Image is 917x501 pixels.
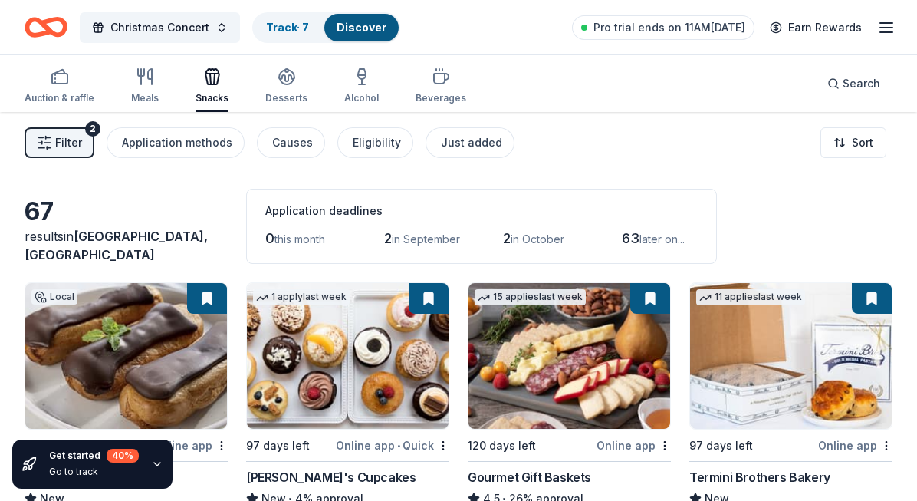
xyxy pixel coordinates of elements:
span: 2 [503,230,511,246]
div: 1 apply last week [253,289,350,305]
button: Filter2 [25,127,94,158]
div: 67 [25,196,228,227]
a: Discover [337,21,386,34]
div: Online app Quick [336,436,449,455]
span: Christmas Concert [110,18,209,37]
div: Beverages [416,92,466,104]
span: in October [511,232,564,246]
div: Desserts [265,92,307,104]
span: 2 [384,230,392,246]
button: Just added [426,127,514,158]
span: Search [843,74,880,93]
button: Desserts [265,61,307,112]
div: Online app [597,436,671,455]
div: Snacks [196,92,228,104]
button: Track· 7Discover [252,12,400,43]
button: Eligibility [337,127,413,158]
img: Image for King Kullen [25,283,227,429]
span: later on... [639,232,685,246]
div: Application methods [122,133,232,152]
span: in September [392,232,460,246]
div: 15 applies last week [475,289,586,305]
a: Home [25,9,67,45]
div: results [25,227,228,264]
div: Just added [441,133,502,152]
span: this month [274,232,325,246]
div: Causes [272,133,313,152]
span: in [25,229,208,262]
span: Pro trial ends on 11AM[DATE] [593,18,745,37]
button: Causes [257,127,325,158]
img: Image for Gourmet Gift Baskets [468,283,670,429]
div: Local [31,289,77,305]
a: Earn Rewards [761,14,871,41]
div: 120 days left [468,437,536,455]
button: Sort [820,127,886,158]
div: Get started [49,449,139,463]
span: Sort [852,133,873,152]
div: Auction & raffle [25,92,94,104]
div: Gourmet Gift Baskets [468,468,591,486]
div: [PERSON_NAME]'s Cupcakes [246,468,416,486]
div: Online app [818,436,892,455]
span: 0 [265,230,274,246]
div: Alcohol [344,92,379,104]
button: Snacks [196,61,228,112]
span: Filter [55,133,82,152]
div: Application deadlines [265,202,698,220]
div: Meals [131,92,159,104]
div: 97 days left [246,437,310,455]
div: Go to track [49,466,139,478]
div: 97 days left [689,437,753,455]
button: Alcohol [344,61,379,112]
button: Search [815,68,892,99]
img: Image for Termini Brothers Bakery [690,283,892,429]
a: Track· 7 [266,21,309,34]
div: 11 applies last week [696,289,805,305]
span: 63 [622,230,639,246]
div: Termini Brothers Bakery [689,468,830,486]
button: Beverages [416,61,466,112]
a: Pro trial ends on 11AM[DATE] [572,15,754,40]
span: [GEOGRAPHIC_DATA], [GEOGRAPHIC_DATA] [25,229,208,262]
div: Eligibility [353,133,401,152]
div: 2 [85,121,100,137]
button: Application methods [107,127,245,158]
button: Meals [131,61,159,112]
button: Christmas Concert [80,12,240,43]
span: • [397,440,400,452]
button: Auction & raffle [25,61,94,112]
div: 40 % [107,449,139,463]
img: Image for Molly's Cupcakes [247,283,449,429]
